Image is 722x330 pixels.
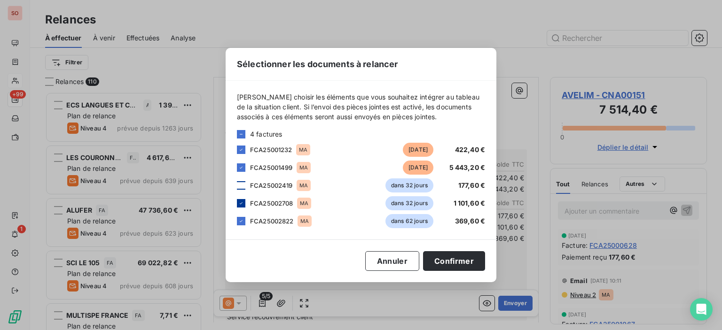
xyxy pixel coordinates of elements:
[454,199,486,207] span: 1 101,60 €
[449,163,486,171] span: 5 443,20 €
[385,196,433,210] span: dans 32 jours
[423,251,485,271] button: Confirmer
[458,181,485,189] span: 177,60 €
[690,298,713,321] div: Open Intercom Messenger
[385,214,433,228] span: dans 62 jours
[299,183,308,188] span: MA
[299,165,308,170] span: MA
[403,143,433,157] span: [DATE]
[250,200,293,207] span: FCA25002708
[250,146,292,153] span: FCA25001232
[455,217,485,225] span: 369,60 €
[250,164,293,171] span: FCA25001499
[250,217,294,225] span: FCA25002822
[299,147,307,153] span: MA
[250,129,283,139] span: 4 factures
[403,161,433,175] span: [DATE]
[300,200,308,206] span: MA
[250,182,293,189] span: FCA25002419
[385,178,433,192] span: dans 32 jours
[300,218,309,224] span: MA
[237,92,485,122] span: [PERSON_NAME] choisir les éléments que vous souhaitez intégrer au tableau de la situation client....
[237,58,398,70] span: Sélectionner les documents à relancer
[455,146,485,153] span: 422,40 €
[365,251,419,271] button: Annuler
